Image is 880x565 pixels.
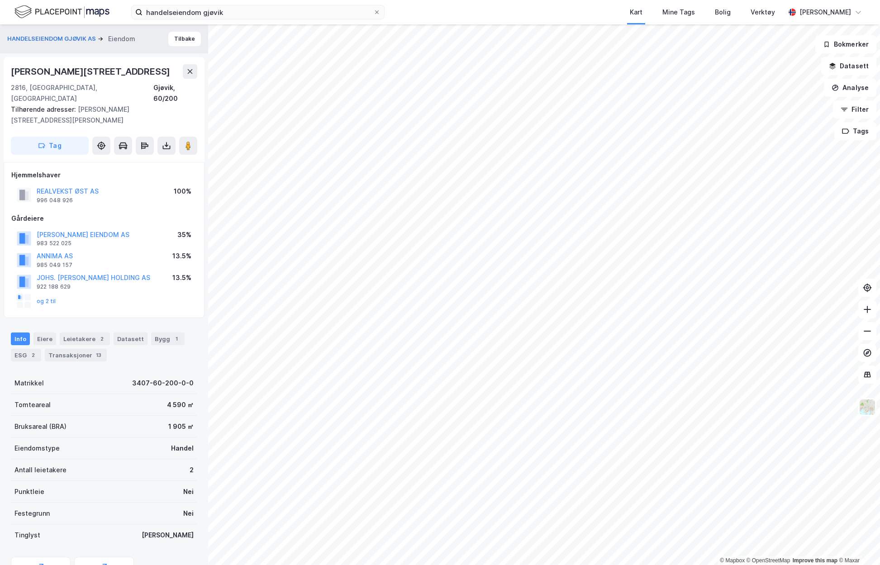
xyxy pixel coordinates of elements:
div: Tinglyst [14,530,40,541]
div: Datasett [114,332,147,345]
div: Nei [183,486,194,497]
div: ESG [11,349,41,361]
div: 13.5% [172,251,191,261]
div: [PERSON_NAME][STREET_ADDRESS] [11,64,172,79]
div: Kart [630,7,642,18]
div: Verktøy [751,7,775,18]
div: 3407-60-200-0-0 [132,378,194,389]
div: Eiendom [108,33,135,44]
div: Mine Tags [662,7,695,18]
div: 2 [97,334,106,343]
div: Hjemmelshaver [11,170,197,180]
div: [PERSON_NAME][STREET_ADDRESS][PERSON_NAME] [11,104,190,126]
div: Eiendomstype [14,443,60,454]
a: Mapbox [720,557,745,564]
img: logo.f888ab2527a4732fd821a326f86c7f29.svg [14,4,109,20]
div: 996 048 926 [37,197,73,204]
div: 1 905 ㎡ [168,421,194,432]
div: 2816, [GEOGRAPHIC_DATA], [GEOGRAPHIC_DATA] [11,82,153,104]
div: 4 590 ㎡ [167,399,194,410]
div: 2 [190,465,194,475]
div: Handel [171,443,194,454]
div: [PERSON_NAME] [142,530,194,541]
span: Tilhørende adresser: [11,105,78,113]
button: Tag [11,137,89,155]
iframe: Chat Widget [835,522,880,565]
button: Analyse [824,79,876,97]
div: Tomteareal [14,399,51,410]
div: [PERSON_NAME] [799,7,851,18]
div: 13.5% [172,272,191,283]
div: Bygg [151,332,185,345]
div: Eiere [33,332,56,345]
div: 2 [29,351,38,360]
div: Info [11,332,30,345]
div: 100% [174,186,191,197]
div: Gjøvik, 60/200 [153,82,197,104]
button: HANDELSEIENDOM GJØVIK AS [7,34,98,43]
div: Transaksjoner [45,349,107,361]
div: 983 522 025 [37,240,71,247]
img: Z [859,399,876,416]
button: Tilbake [168,32,201,46]
button: Filter [833,100,876,119]
input: Søk på adresse, matrikkel, gårdeiere, leietakere eller personer [143,5,373,19]
div: Bolig [715,7,731,18]
div: Bruksareal (BRA) [14,421,67,432]
div: Gårdeiere [11,213,197,224]
button: Tags [834,122,876,140]
div: 35% [177,229,191,240]
div: Leietakere [60,332,110,345]
a: Improve this map [793,557,837,564]
button: Bokmerker [815,35,876,53]
div: Festegrunn [14,508,50,519]
div: Nei [183,508,194,519]
a: OpenStreetMap [747,557,790,564]
div: Kontrollprogram for chat [835,522,880,565]
div: Punktleie [14,486,44,497]
div: 13 [94,351,103,360]
div: 985 049 157 [37,261,72,269]
div: 922 188 629 [37,283,71,290]
div: Antall leietakere [14,465,67,475]
div: Matrikkel [14,378,44,389]
div: 1 [172,334,181,343]
button: Datasett [821,57,876,75]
